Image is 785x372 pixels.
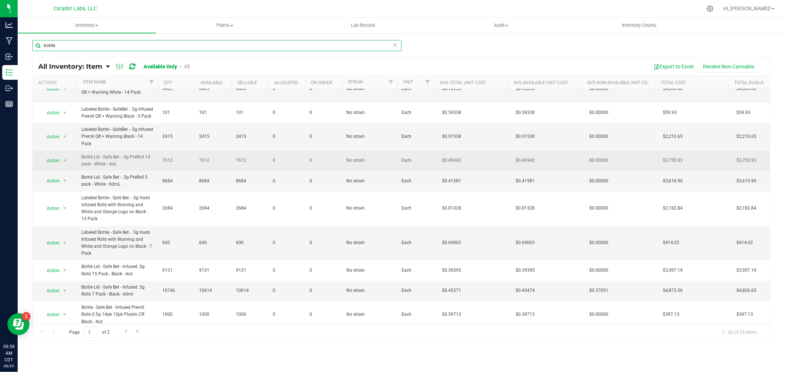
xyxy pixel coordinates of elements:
[60,238,70,248] span: select
[310,85,337,92] span: 0
[40,155,60,166] span: Action
[440,80,486,85] a: Avg Total Unit Cost
[6,53,13,60] inline-svg: Inbound
[60,176,70,186] span: select
[199,85,227,92] span: 6463
[156,18,294,33] a: Plants
[733,155,760,166] span: $3,755.93
[273,287,301,294] span: 0
[438,107,465,118] span: $0.59338
[38,80,74,85] div: Actions
[513,80,568,85] a: Avg Available Unit Cost
[311,80,332,85] a: On Order
[273,178,301,185] span: 0
[199,133,227,140] span: 2415
[659,237,683,248] span: $414.02
[6,21,13,29] inline-svg: Analytics
[512,107,538,118] span: $0.59338
[53,6,97,12] span: Curador Labs, LLC
[432,22,570,29] span: Audit
[438,83,465,94] span: $0.72253
[40,286,60,296] span: Action
[659,203,686,214] span: $2,182.84
[587,80,653,85] a: Avg Non-Available Unit Cost
[438,237,465,248] span: $0.69003
[199,205,227,212] span: 2684
[723,6,771,11] span: Hi, [PERSON_NAME]!
[162,267,190,274] span: 9131
[432,18,570,33] a: Audit
[438,285,465,296] span: $0.45371
[81,126,153,147] span: Labeled Bottle - SafeBet - .5g Infused Preroll QR + Warning Black - 14 Pack
[236,205,264,212] span: 2684
[83,79,106,85] a: Item Name
[60,108,70,118] span: select
[438,309,465,320] span: $0.39713
[144,64,177,69] a: Available Only
[402,267,429,274] span: Each
[18,18,156,33] a: Inventory
[310,287,337,294] span: 0
[156,22,293,29] span: Plants
[162,133,190,140] span: 2415
[162,311,190,318] span: 1000
[40,108,60,118] span: Action
[199,157,227,164] span: 7612
[733,285,760,296] span: $4,826.65
[512,155,538,166] span: $0.49342
[60,132,70,142] span: select
[348,79,363,85] a: Strain
[346,85,393,92] span: No strain
[586,107,612,118] span: $0.00000
[164,80,172,85] a: Qty
[199,239,227,246] span: 600
[346,205,393,212] span: No strain
[402,287,429,294] span: Each
[184,64,190,69] a: All
[438,131,465,142] span: $0.91538
[512,83,538,94] span: $0.72253
[81,284,153,298] span: Bottle Lid - Safe Bet - Infused .5g Rolls 7 Pack - Black - 60ml
[438,176,465,186] span: $0.41581
[346,157,393,164] span: No strain
[32,40,402,51] input: Search Item Name, Retail Display Name, SKU, Part Number...
[40,265,60,276] span: Action
[3,363,14,369] p: 08/20
[273,109,301,116] span: 0
[81,194,153,223] span: Labeled Bottle - Safe Bet - .5g Hash Infused Rolls with Warning and White and Orange Logo on Blac...
[310,133,337,140] span: 0
[162,205,190,212] span: 2684
[162,287,190,294] span: 10746
[60,286,70,296] span: select
[346,133,393,140] span: No strain
[294,18,432,33] a: Lab Results
[162,109,190,116] span: 101
[734,80,783,85] a: Total Available Cost
[6,85,13,92] inline-svg: Outbound
[402,178,429,185] span: Each
[716,327,763,338] span: 1 - 20 of 23 items
[586,237,612,248] span: $0.00000
[649,60,698,73] button: Export to Excel
[273,205,301,212] span: 0
[402,205,429,212] span: Each
[236,109,264,116] span: 101
[341,22,385,29] span: Lab Results
[586,176,612,186] span: $0.00000
[586,285,612,296] span: $0.37051
[274,80,298,85] a: Allocated
[40,132,60,142] span: Action
[346,267,393,274] span: No strain
[273,311,301,318] span: 0
[570,18,708,33] a: Inventory Counts
[273,85,301,92] span: 0
[310,311,337,318] span: 0
[6,37,13,44] inline-svg: Manufacturing
[81,174,153,188] span: Bottle Lid - Safe Bet - .5g PreRoll 5 pack - White - 60mL
[236,287,264,294] span: 10614
[146,76,158,89] a: Filter
[733,309,757,320] span: $397.13
[60,203,70,214] span: select
[236,239,264,246] span: 600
